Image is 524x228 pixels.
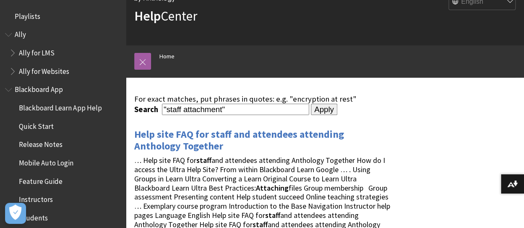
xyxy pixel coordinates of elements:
[15,28,26,39] span: Ally
[19,46,55,57] span: Ally for LMS
[19,174,63,186] span: Feature Guide
[134,8,197,24] a: HelpCenter
[256,183,289,193] strong: Attaching
[311,104,337,115] input: Apply
[196,155,211,165] strong: staff
[15,83,63,94] span: Blackboard App
[134,128,344,153] a: Help site FAQ for staff and attendees attending Anthology Together
[19,138,63,149] span: Release Notes
[134,8,161,24] strong: Help
[19,101,102,112] span: Blackboard Learn App Help
[19,156,73,167] span: Mobile Auto Login
[19,193,53,204] span: Instructors
[159,51,175,62] a: Home
[19,211,48,222] span: Students
[19,119,54,131] span: Quick Start
[134,105,160,114] label: Search
[15,9,40,21] span: Playlists
[265,210,280,220] strong: staff
[19,64,69,76] span: Ally for Websites
[5,28,121,79] nav: Book outline for Anthology Ally Help
[5,203,26,224] button: Open Preferences
[5,9,121,24] nav: Book outline for Playlists
[134,94,391,104] div: For exact matches, put phrases in quotes: e.g. "encryption at rest"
